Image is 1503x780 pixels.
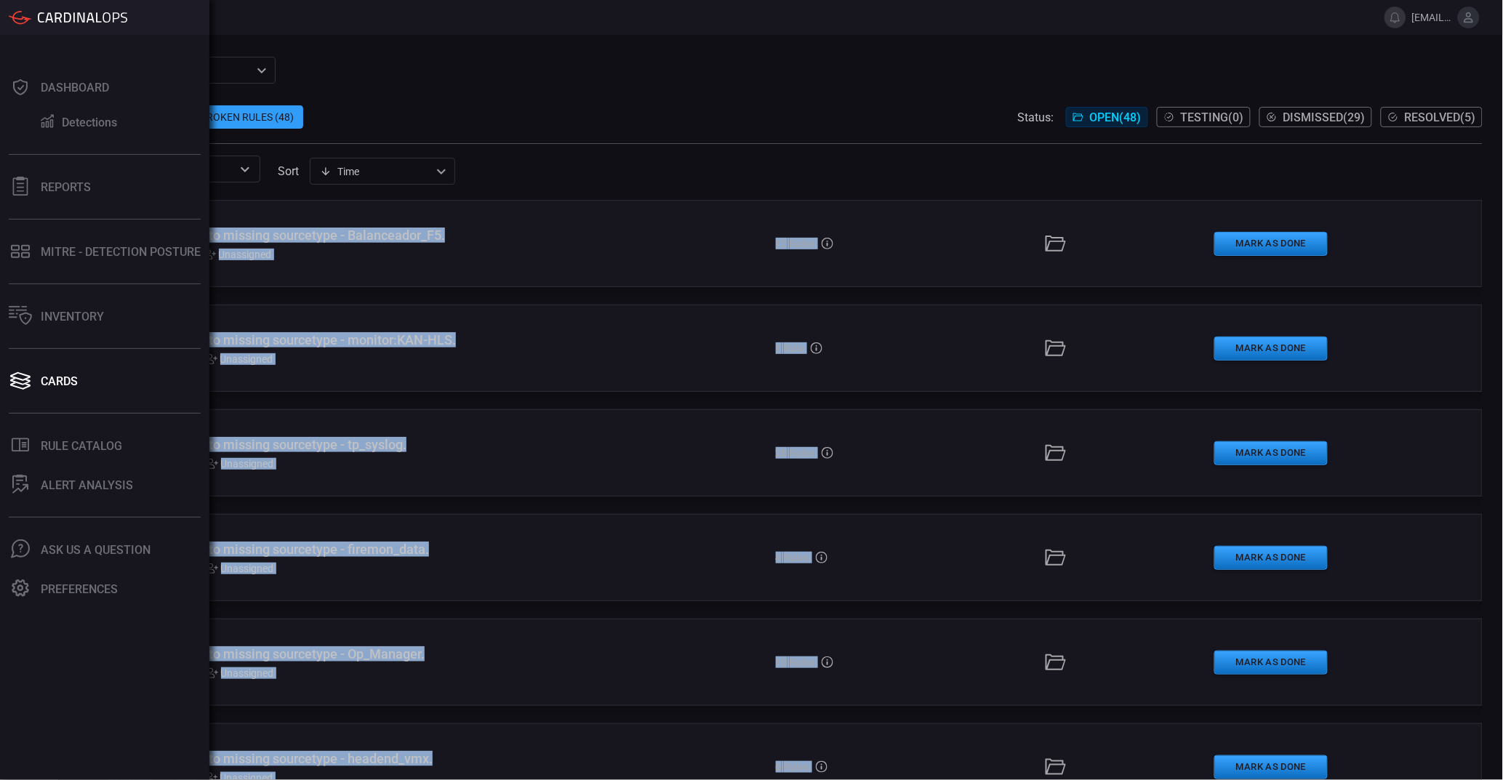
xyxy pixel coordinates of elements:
div: Ask Us A Question [41,543,151,557]
div: MITRE - Detection Posture [41,245,201,259]
div: Inventory [41,310,104,323]
div: Unassigned [207,563,274,574]
div: Broken Rules (48) [191,105,303,129]
div: Unassigned [207,458,274,470]
button: Mark as Done [1214,232,1328,256]
div: ALERT ANALYSIS [41,478,133,492]
span: Open ( 48 ) [1090,110,1142,124]
h5: 4 Rules [776,552,810,563]
button: Resolved(5) [1381,107,1483,127]
button: Mark as Done [1214,651,1328,675]
button: Mark as Done [1214,337,1328,361]
span: [EMAIL_ADDRESS][DOMAIN_NAME] [1412,12,1452,23]
div: Unassigned [206,353,273,365]
button: Testing(0) [1157,107,1251,127]
div: Reports [41,180,91,194]
span: Dismissed ( 29 ) [1283,110,1366,124]
button: Mark as Done [1214,441,1328,465]
button: Open(48) [1066,107,1148,127]
button: Mark as Done [1214,546,1328,570]
div: Broken rules due to missing sourcetype - firemon_data. [108,542,624,557]
div: Preferences [41,582,118,596]
span: Resolved ( 5 ) [1405,110,1476,124]
span: Testing ( 0 ) [1181,110,1244,124]
div: Broken rules due to missing sourcetype - headend_vmx. [108,751,624,766]
div: Broken rules due to missing sourcetype - monitor:KAN-HLS. [108,332,624,347]
span: Status: [1018,110,1054,124]
h5: 10 Rules [776,656,816,668]
button: Dismissed(29) [1259,107,1372,127]
h5: 6 Rules [776,761,810,773]
div: Unassigned [207,667,274,679]
button: Open [235,159,255,180]
h5: 1 Rule [776,342,805,354]
h5: 12 Rules [776,238,816,249]
div: Broken rules due to missing sourcetype - Op_Manager. [108,646,624,662]
div: Dashboard [41,81,109,95]
div: Unassigned [204,249,272,260]
div: Broken rules due to missing sourcetype - Balanceador_F5. [108,228,624,243]
div: Rule Catalog [41,439,122,453]
div: Cards [41,374,78,388]
h5: 28 Rules [776,447,816,459]
div: Time [320,164,432,179]
label: sort [278,164,299,178]
div: Broken rules due to missing sourcetype - tp_syslog. [108,437,624,452]
button: Mark as Done [1214,755,1328,779]
div: Detections [62,116,117,129]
